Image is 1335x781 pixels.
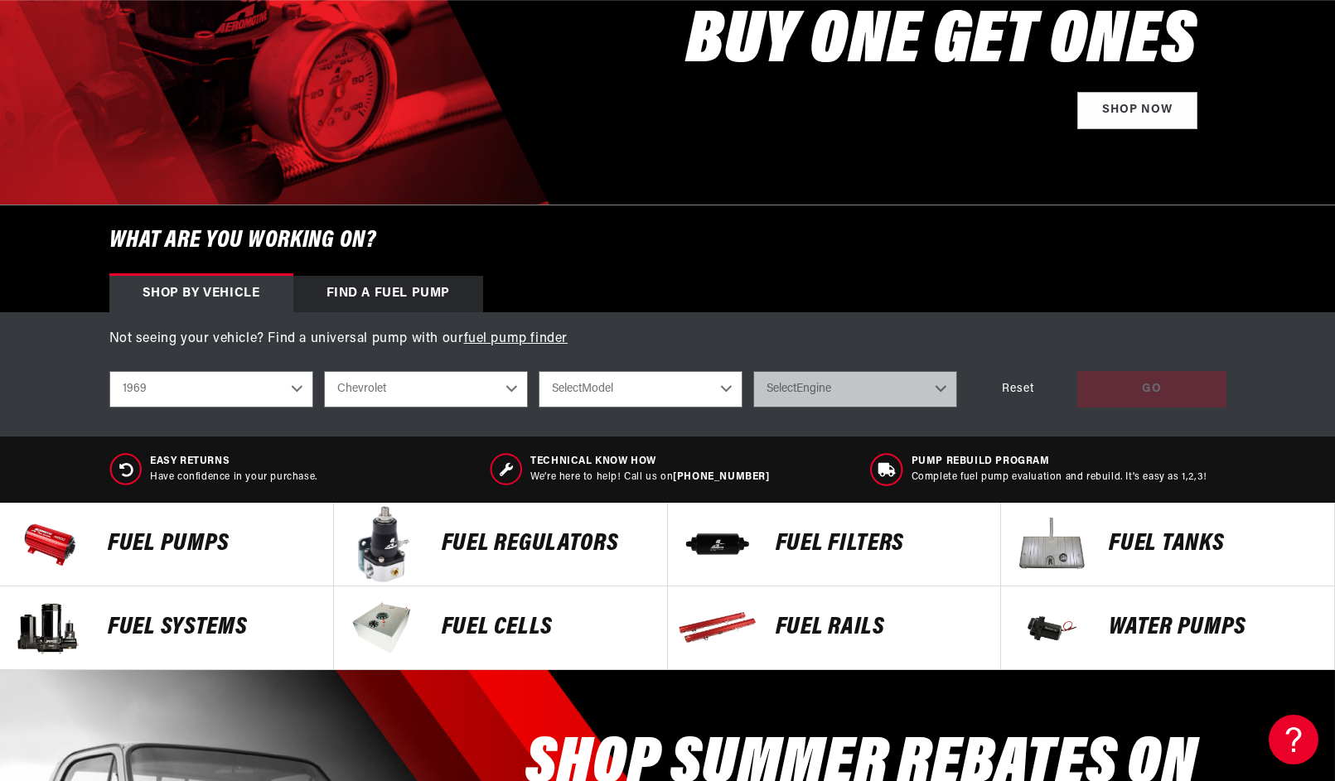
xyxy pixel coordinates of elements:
img: FUEL REGULATORS [342,503,425,586]
p: FUEL Rails [776,615,984,640]
select: Model [539,371,742,407]
img: Fuel Tanks [1009,503,1092,586]
a: Fuel Tanks Fuel Tanks [1001,503,1335,586]
select: Year [109,371,313,407]
select: Engine [753,371,957,407]
a: FUEL REGULATORS FUEL REGULATORS [334,503,668,586]
p: Fuel Tanks [1109,532,1318,557]
div: Reset [968,371,1069,408]
a: FUEL FILTERS FUEL FILTERS [668,503,1002,586]
img: FUEL Rails [676,586,759,669]
select: Make [324,371,528,407]
p: Complete fuel pump evaluation and rebuild. It's easy as 1,2,3! [912,470,1207,485]
span: Easy Returns [150,455,317,469]
p: Fuel Systems [108,615,317,640]
a: FUEL Cells FUEL Cells [334,586,668,670]
a: fuel pump finder [464,332,568,345]
p: We’re here to help! Call us on [530,470,769,485]
a: FUEL Rails FUEL Rails [668,586,1002,670]
span: Pump Rebuild program [912,455,1207,469]
p: FUEL FILTERS [776,532,984,557]
p: Not seeing your vehicle? Find a universal pump with our [109,329,1226,350]
div: Shop by vehicle [109,276,293,312]
p: FUEL Cells [442,615,651,640]
img: Water Pumps [1009,586,1092,669]
img: FUEL FILTERS [676,503,759,586]
a: Water Pumps Water Pumps [1001,586,1335,670]
p: Have confidence in your purchase. [150,470,317,485]
span: Technical Know How [530,455,769,469]
img: FUEL Cells [342,586,425,669]
a: Shop Now [1077,92,1197,129]
img: Fuel Systems [8,586,91,669]
a: [PHONE_NUMBER] [673,472,769,482]
p: Fuel Pumps [108,532,317,557]
img: Fuel Pumps [8,503,91,586]
h6: What are you working on? [68,205,1268,276]
p: FUEL REGULATORS [442,532,651,557]
p: Water Pumps [1109,615,1318,640]
div: Find a Fuel Pump [293,276,484,312]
